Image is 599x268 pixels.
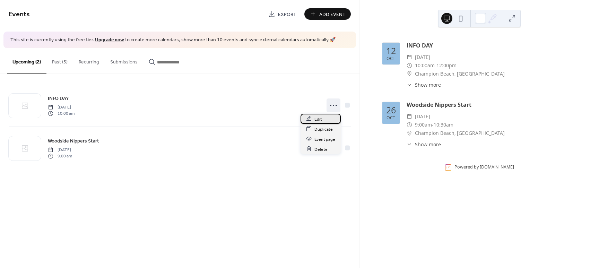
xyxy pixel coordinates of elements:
button: Upcoming (2) [7,48,46,74]
button: Recurring [73,48,105,73]
a: Upgrade now [95,35,124,45]
span: 10:30am [434,121,453,129]
a: Export [263,8,302,20]
a: Woodside Nippers Start [48,137,99,145]
div: ​ [407,129,412,137]
div: ​ [407,121,412,129]
div: ​ [407,53,412,61]
div: Oct [387,57,395,61]
div: ​ [407,112,412,121]
span: 10:00 am [48,111,75,117]
span: [DATE] [48,104,75,110]
div: ​ [407,141,412,148]
span: 9:00am [415,121,432,129]
span: Duplicate [314,126,333,133]
span: Add Event [319,11,346,18]
span: Delete [314,146,328,153]
span: Show more [415,81,441,88]
span: Export [278,11,296,18]
button: Add Event [304,8,351,20]
span: [DATE] [415,53,430,61]
div: Woodside Nippers Start [407,101,576,109]
span: INFO DAY [48,95,69,102]
span: [DATE] [415,112,430,121]
button: Past (5) [46,48,73,73]
div: INFO DAY [407,41,576,50]
span: Champion Beach, [GEOGRAPHIC_DATA] [415,129,505,137]
div: ​ [407,70,412,78]
div: ​ [407,81,412,88]
button: Submissions [105,48,143,73]
span: Events [9,8,30,21]
div: ​ [407,61,412,70]
span: [DATE] [48,147,72,153]
span: 10:00am [415,61,435,70]
span: Show more [415,141,441,148]
span: Edit [314,115,322,123]
span: Event page [314,136,335,143]
a: INFO DAY [48,94,69,102]
div: Powered by [454,164,514,170]
div: 12 [386,46,396,55]
span: This site is currently using the free tier. to create more calendars, show more than 10 events an... [10,37,336,44]
div: 26 [386,106,396,114]
div: Oct [387,116,395,120]
span: 9:00 am [48,153,72,159]
span: Champion Beach, [GEOGRAPHIC_DATA] [415,70,505,78]
a: [DOMAIN_NAME] [480,164,514,170]
span: 12:00pm [436,61,457,70]
span: - [435,61,436,70]
span: - [432,121,434,129]
button: ​Show more [407,81,441,88]
button: ​Show more [407,141,441,148]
